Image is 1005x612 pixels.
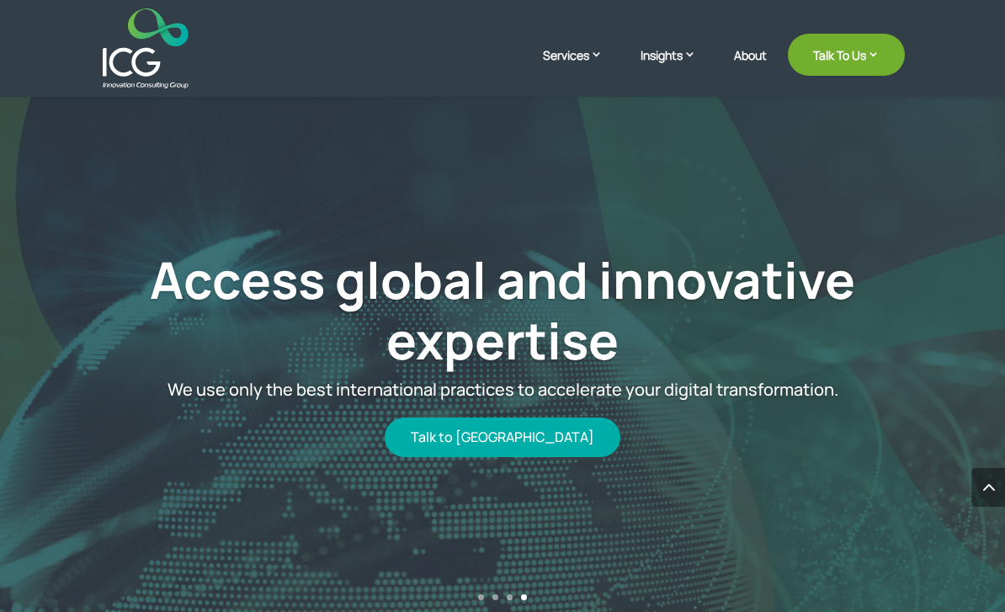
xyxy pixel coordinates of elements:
[734,49,767,88] a: About
[385,418,620,457] a: Talk to [GEOGRAPHIC_DATA]
[492,594,498,600] a: 2
[641,46,713,88] a: Insights
[507,594,513,600] a: 3
[150,245,855,375] a: Access global and innovative expertise
[103,8,188,88] img: ICG
[543,46,619,88] a: Services
[478,594,484,600] a: 1
[521,594,527,600] a: 4
[716,430,1005,612] iframe: Chat Widget
[131,379,875,401] p: We use only the best international practices to accelerate your digital transformation.
[788,34,905,76] a: Talk To Us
